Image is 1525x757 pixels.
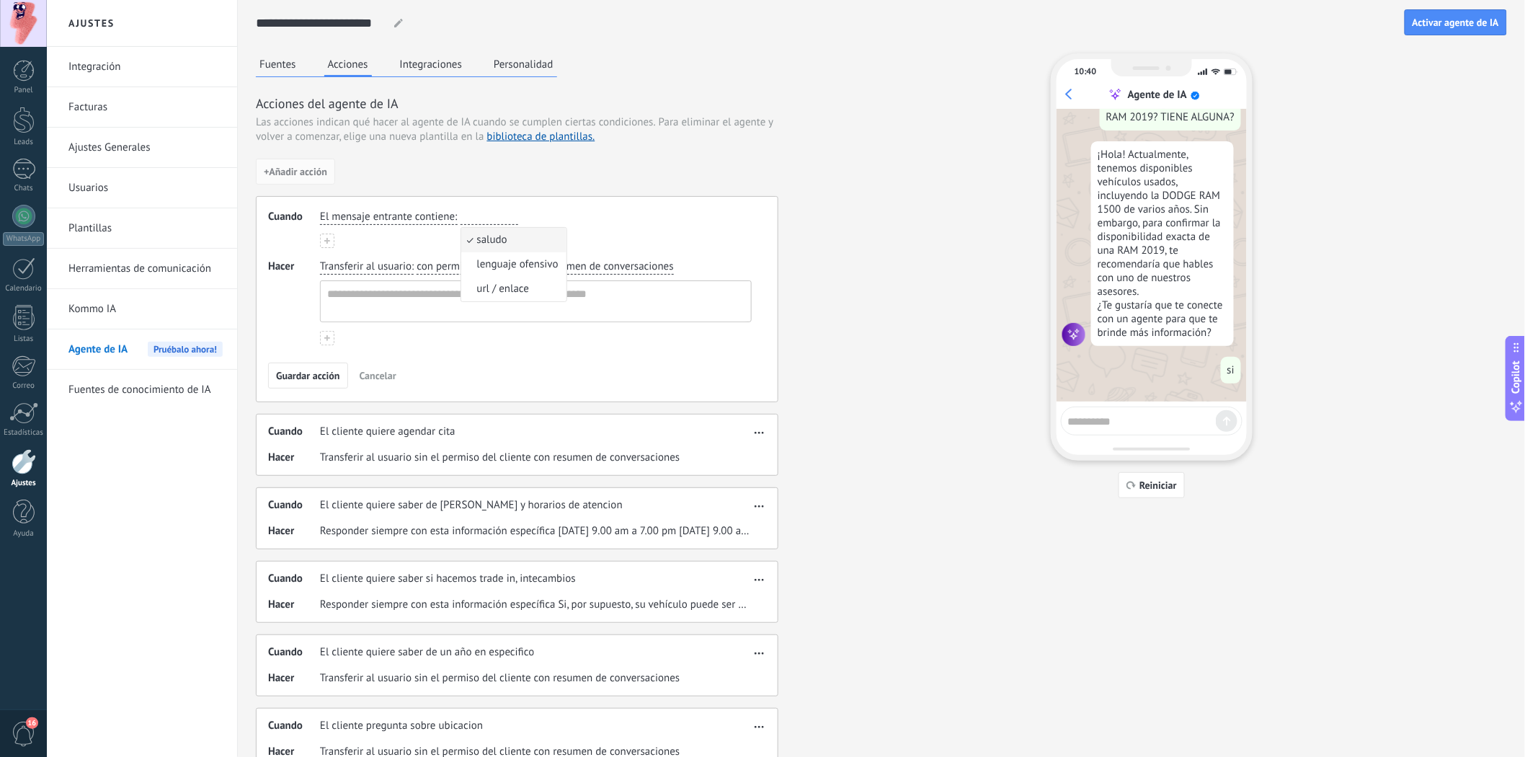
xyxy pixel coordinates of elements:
span: Cuando [268,498,320,513]
span: El cliente quiere saber si hacemos trade in, intecambios [320,572,576,586]
span: Activar agente de IA [1413,17,1499,27]
span: Guardar acción [276,371,340,381]
span: Las acciones indican qué hacer al agente de IA cuando se cumplen ciertas condiciones. [256,115,656,130]
div: si [1221,357,1241,384]
li: Ajustes Generales [47,128,237,168]
div: 10:40 [1075,66,1096,77]
li: Integración [47,47,237,87]
a: Facturas [68,87,223,128]
span: : [455,210,457,224]
a: Usuarios [68,168,223,208]
a: Ajustes Generales [68,128,223,168]
a: Integración [68,47,223,87]
button: Guardar acción [268,363,348,389]
button: con permiso del cliente [417,260,525,275]
div: Correo [3,381,45,391]
span: Transferir al usuario sin el permiso del cliente con resumen de conversaciones [320,451,680,465]
span: : [412,260,414,274]
li: Kommo IA [47,289,237,329]
span: lenguaje ofensivo [477,257,559,272]
button: Personalidad [490,53,557,75]
span: Pruébalo ahora! [148,342,223,357]
span: Agente de IA [68,329,128,370]
li: Herramientas de comunicación [47,249,237,289]
div: Panel [3,86,45,95]
span: Cancelar [360,371,396,381]
a: biblioteca de plantillas. [487,130,595,143]
span: Transferir al usuario sin el permiso del cliente con resumen de conversaciones [320,671,680,686]
span: Cuando [268,719,320,733]
span: Hacer [268,524,320,539]
span: Hacer [268,451,320,465]
button: Acciones [324,53,372,77]
span: saludo [477,233,507,247]
span: Cuando [268,425,320,439]
a: Kommo IA [68,289,223,329]
h3: Acciones del agente de IA [256,94,778,112]
div: RAM 2019? TIENE ALGUNA? [1100,104,1241,130]
button: Integraciones [396,53,466,75]
button: Transferir al usuario: [320,260,414,275]
span: Transferir al usuario [320,260,412,274]
div: Leads [3,138,45,147]
div: Ajustes [3,479,45,488]
button: con resumen de conversaciones [528,260,674,275]
span: con permiso del cliente [417,260,525,274]
button: Activar agente de IA [1405,9,1507,35]
li: Facturas [47,87,237,128]
button: El mensaje entrante contiene: [320,210,458,225]
button: Cancelar [353,365,403,386]
li: Fuentes de conocimiento de IA [47,370,237,410]
div: ¡Hola! Actualmente, tenemos disponibles vehículos usados, incluyendo la DODGE RAM 1500 de varios ... [1091,141,1234,346]
span: Reiniciar [1139,480,1177,490]
li: Agente de IA [47,329,237,370]
a: Fuentes de conocimiento de IA [68,370,223,410]
span: Hacer [268,671,320,686]
span: Responder siempre con esta información específica [DATE] 9.00 am a 7.00 pm [DATE] 9.00 am a 6.00 ... [320,524,750,539]
a: Herramientas de comunicación [68,249,223,289]
span: Hacer [268,598,320,612]
div: Agente de IA [1128,88,1187,102]
span: Para eliminar el agente y volver a comenzar, elige una nueva plantilla en la [256,115,773,143]
img: agent icon [1062,323,1085,346]
span: El cliente pregunta sobre ubicacion [320,719,483,733]
div: Chats [3,184,45,193]
div: Ayuda [3,529,45,539]
div: Listas [3,335,45,344]
span: Cuando [268,210,320,248]
span: Cuando [268,572,320,586]
li: Plantillas [47,208,237,249]
span: El cliente quiere agendar cita [320,425,455,439]
span: url / enlace [477,282,530,296]
span: Responder siempre con esta información específica Si, por supuesto, su vehículo puede ser parte d... [320,598,750,612]
button: Reiniciar [1119,472,1185,498]
span: El cliente quiere saber de un año en especifico [320,645,534,660]
li: Usuarios [47,168,237,208]
span: El cliente quiere saber de [PERSON_NAME] y horarios de atencion [320,498,623,513]
a: Plantillas [68,208,223,249]
div: Calendario [3,284,45,293]
button: Fuentes [256,53,300,75]
span: Copilot [1509,361,1524,394]
span: El mensaje entrante contiene [320,210,455,224]
div: WhatsApp [3,232,44,246]
span: + Añadir acción [264,167,327,177]
span: Cuando [268,645,320,660]
span: Hacer [268,260,320,345]
span: con resumen de conversaciones [528,260,674,274]
div: Estadísticas [3,428,45,438]
span: 16 [26,717,38,729]
a: Agente de IA Pruébalo ahora! [68,329,223,370]
button: +Añadir acción [256,159,335,185]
